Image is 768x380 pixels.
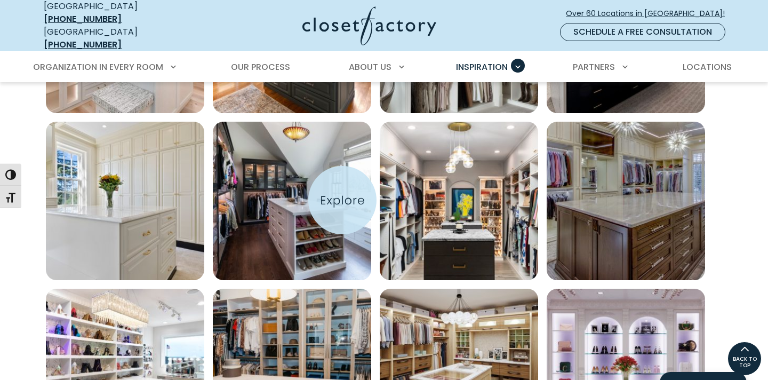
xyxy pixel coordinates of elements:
[349,61,391,73] span: About Us
[44,26,198,51] div: [GEOGRAPHIC_DATA]
[44,13,122,25] a: [PHONE_NUMBER]
[231,61,290,73] span: Our Process
[44,38,122,51] a: [PHONE_NUMBER]
[547,122,705,280] img: Spacious closet with cream-toned cabinets, a large island with deep drawer storage, built-in glas...
[213,122,371,280] a: Open inspiration gallery to preview enlarged image
[302,6,436,45] img: Closet Factory Logo
[456,61,508,73] span: Inspiration
[26,52,742,82] nav: Primary Menu
[683,61,732,73] span: Locations
[547,122,705,280] a: Open inspiration gallery to preview enlarged image
[380,122,538,280] a: Open inspiration gallery to preview enlarged image
[727,342,762,376] a: BACK TO TOP
[728,356,761,369] span: BACK TO TOP
[213,122,371,280] img: Stylish walk-in closet with black-framed glass cabinetry, island with shoe shelving
[33,61,163,73] span: Organization in Every Room
[380,122,538,280] img: Walk-in with dual islands, extensive hanging and shoe space, and accent-lit shelves highlighting ...
[573,61,615,73] span: Partners
[565,4,734,23] a: Over 60 Locations in [GEOGRAPHIC_DATA]!
[46,122,204,280] a: Open inspiration gallery to preview enlarged image
[566,8,733,19] span: Over 60 Locations in [GEOGRAPHIC_DATA]!
[46,122,204,280] img: Luxurious white closet with gold hardware and wall-to-wall custom cabinetry
[560,23,725,41] a: Schedule a Free Consultation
